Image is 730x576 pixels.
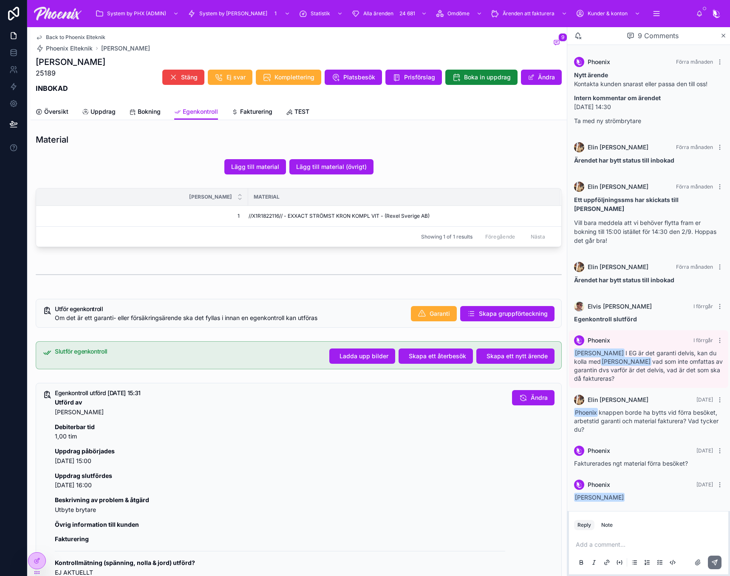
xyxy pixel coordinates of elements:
div: Note [601,522,613,528]
button: 9 [552,38,562,48]
span: [PERSON_NAME] [189,194,232,200]
h5: Egenkontroll utförd 2025-09-02 15:31 [55,390,505,396]
span: [DATE] [696,447,713,454]
a: System by [PERSON_NAME]1 [185,6,294,21]
a: Phoenix Elteknik [36,44,93,53]
h5: Slutför egenkontroll [55,348,323,354]
span: Phoenix [588,58,610,66]
a: TEST [286,104,309,121]
button: Note [598,520,616,530]
span: Ändra [531,393,548,402]
span: Egenkontroll [183,107,218,116]
a: Back to Phoenix Elteknik [36,34,105,41]
strong: Fakturering [55,535,89,542]
span: Kunder & konton [588,10,628,17]
p: Kontakta kunden snarast eller passa den till oss! [574,70,723,88]
p: [DATE] 16:00 [55,471,505,491]
span: knappen borde ha bytts vid förra besöket, arbetstid garanti och material fakturera? Vad tycker du? [574,409,719,433]
button: Skapa gruppförteckning [460,306,555,321]
strong: Egenkontroll slutförd [574,315,637,323]
span: Förra månaden [676,59,713,65]
span: Skapa ett nytt ärende [487,352,548,360]
p: [PERSON_NAME] [55,398,505,417]
strong: Kontrollmätning (spänning, nolla & jord) utförd? [55,559,195,566]
strong: Beskrivning av problem & åtgärd [55,496,149,503]
span: Phoenix Elteknik [46,44,93,53]
strong: Debiterbar tid [55,423,95,430]
span: 9 [558,33,567,42]
span: Lägg till material [231,163,279,171]
button: Stäng [162,70,204,85]
span: TEST [294,107,309,116]
span: 1 [50,213,240,219]
span: Garanti [430,309,450,318]
span: Översikt [44,107,68,116]
span: Ej svar [226,73,246,81]
span: Förra månaden [676,264,713,270]
strong: Nytt ärende [574,71,608,79]
strong: Ärendet har bytt status till inbokad [574,276,674,284]
button: Skapa ett nytt ärende [476,348,555,364]
span: [PERSON_NAME] [574,348,625,357]
strong: INBOKAD [36,84,68,93]
span: System by PHX (ADMIN) [107,10,166,17]
span: Uppdrag [91,107,116,116]
p: [DATE] 14:30 [574,93,723,111]
img: App logo [34,7,82,20]
p: Utbyte brytare [55,495,505,515]
span: Komplettering [274,73,314,81]
div: scrollable content [88,4,696,23]
span: [DATE] [696,396,713,403]
span: Bokning [138,107,161,116]
a: Bokning [129,104,161,121]
span: Förra månaden [676,144,713,150]
span: [DATE] [696,481,713,488]
span: Elin [PERSON_NAME] [588,396,648,404]
button: Boka in uppdrag [445,70,518,85]
span: Boka in uppdrag [464,73,511,81]
span: Phoenix [588,447,610,455]
span: I förrgår [693,303,713,309]
p: 25189 [36,68,105,78]
a: Statistik [296,6,347,21]
p: 1,00 tim [55,422,505,442]
span: Phoenix [588,336,610,345]
span: Elin [PERSON_NAME] [588,183,648,191]
span: Skapa ett återbesök [409,352,466,360]
span: Material [254,194,280,200]
span: Stäng [181,73,198,81]
span: Lägg till material (övrigt) [296,163,367,171]
div: 24 681 [397,8,418,19]
span: I EG är det garanti delvis, kan du kolla med vad som inte omfattas av garantin dvs varför är det ... [574,349,723,382]
h1: [PERSON_NAME] [36,56,105,68]
span: Ladda upp bilder [340,352,388,360]
strong: Uppdrag slutfördes [55,472,112,479]
strong: Intern kommentar om ärendet [574,94,661,101]
a: Fakturering [232,104,272,121]
span: Elin [PERSON_NAME] [588,143,648,152]
p: Ta med ny strömbrytare [574,116,723,125]
a: Alla ärenden24 681 [349,6,431,21]
a: Uppdrag [82,104,116,121]
span: Platsbesök [343,73,375,81]
button: Prisförslag [385,70,442,85]
div: 1 [271,8,281,19]
a: Kunder & konton [573,6,645,21]
button: Ändra [521,70,562,85]
span: Back to Phoenix Elteknik [46,34,105,41]
span: Fakturerades ngt material förra besöket? [574,460,688,467]
p: [DATE] 15:00 [55,447,505,466]
strong: Utförd av [55,399,82,406]
button: Lägg till material [224,159,286,174]
button: Lägg till material (övrigt) [289,159,373,174]
span: Statistik [311,10,330,17]
a: Egenkontroll [174,104,218,120]
span: Ärenden att fakturera [503,10,555,17]
button: Garanti [411,306,457,321]
button: Ladda upp bilder [329,348,395,364]
span: Alla ärenden [363,10,393,17]
button: Ändra [512,390,555,405]
a: Ärenden att fakturera [488,6,572,21]
strong: Ärendet har bytt status till inbokad [574,157,674,164]
a: System by PHX (ADMIN) [93,6,183,21]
